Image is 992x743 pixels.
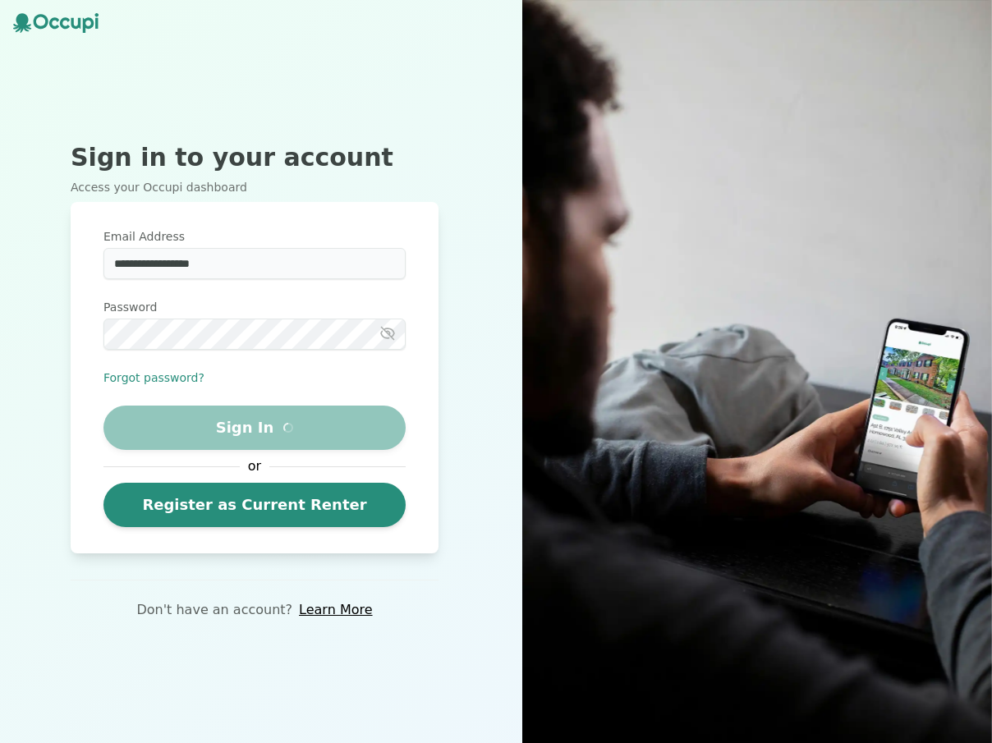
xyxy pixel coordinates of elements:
[103,483,406,527] a: Register as Current Renter
[103,228,406,245] label: Email Address
[240,456,269,476] span: or
[103,299,406,315] label: Password
[71,143,439,172] h2: Sign in to your account
[71,179,439,195] p: Access your Occupi dashboard
[299,600,372,620] a: Learn More
[136,600,292,620] p: Don't have an account?
[103,369,204,386] button: Forgot password?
